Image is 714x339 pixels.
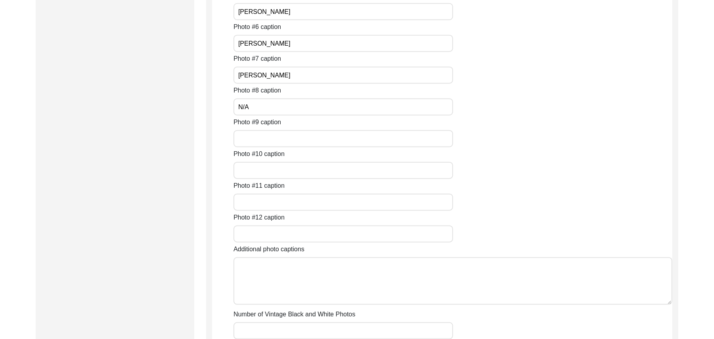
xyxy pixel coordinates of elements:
label: Photo #12 caption [234,213,285,222]
label: Photo #7 caption [234,54,281,64]
label: Additional photo captions [234,245,304,254]
label: Number of Vintage Black and White Photos [234,310,355,319]
label: Photo #11 caption [234,181,285,191]
label: Photo #10 caption [234,149,285,159]
label: Photo #9 caption [234,117,281,127]
label: Photo #6 caption [234,22,281,32]
label: Photo #8 caption [234,86,281,95]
